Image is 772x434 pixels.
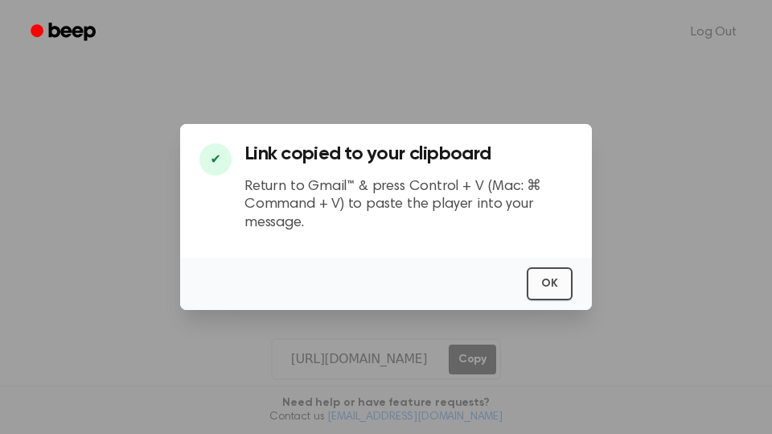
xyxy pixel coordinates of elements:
[199,143,232,176] div: ✔
[527,267,573,300] button: OK
[244,178,573,233] p: Return to Gmail™ & press Control + V (Mac: ⌘ Command + V) to paste the player into your message.
[244,143,573,165] h3: Link copied to your clipboard
[19,17,110,48] a: Beep
[675,13,753,52] a: Log Out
